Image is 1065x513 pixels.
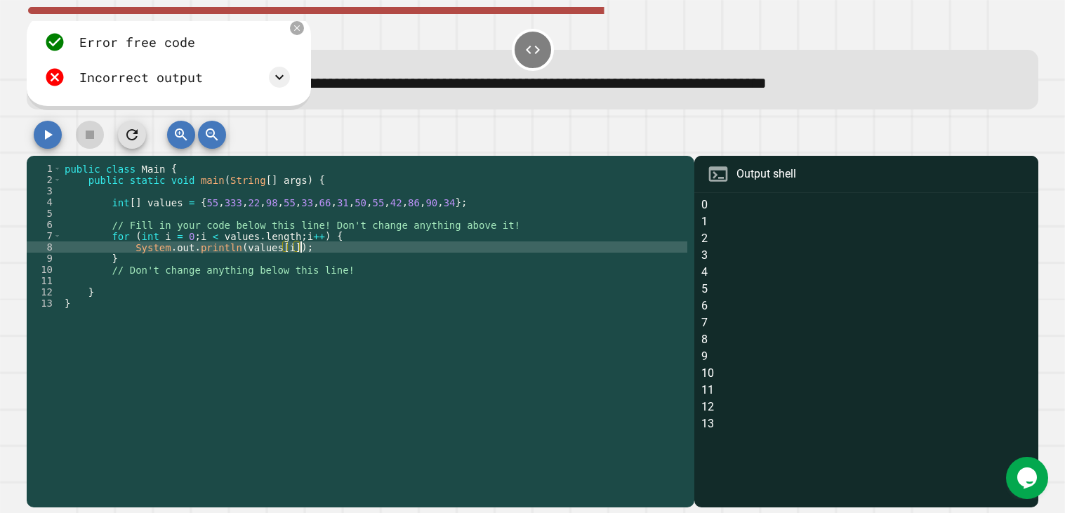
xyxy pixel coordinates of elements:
[27,241,62,253] div: 8
[1006,457,1051,499] iframe: chat widget
[27,174,62,185] div: 2
[53,230,61,241] span: Toggle code folding, rows 7 through 9
[79,68,203,87] div: Incorrect output
[27,219,62,230] div: 6
[27,253,62,264] div: 9
[27,208,62,219] div: 5
[27,286,62,298] div: 12
[27,275,62,286] div: 11
[79,33,195,52] div: Error free code
[53,174,61,185] span: Toggle code folding, rows 2 through 12
[27,196,62,208] div: 4
[27,163,62,174] div: 1
[701,196,1031,508] div: 0 1 2 3 4 5 6 7 8 9 10 11 12 13
[27,298,62,309] div: 13
[736,166,796,182] div: Output shell
[27,230,62,241] div: 7
[27,264,62,275] div: 10
[27,185,62,196] div: 3
[53,163,61,174] span: Toggle code folding, rows 1 through 13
